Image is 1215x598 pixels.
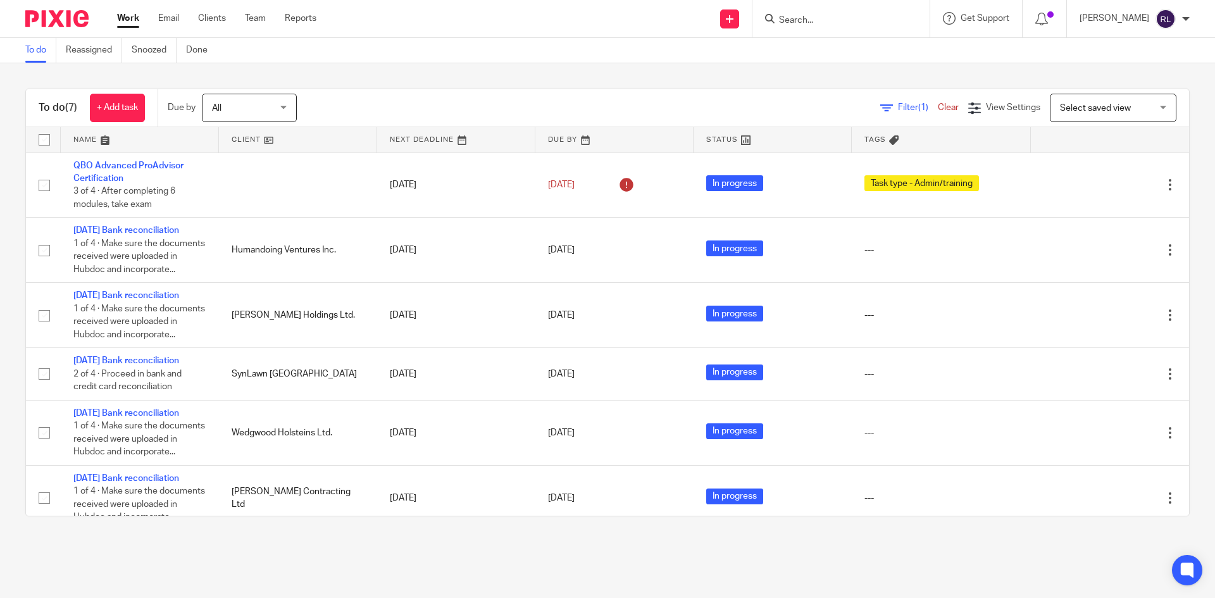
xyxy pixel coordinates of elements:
[1080,12,1149,25] p: [PERSON_NAME]
[938,103,959,112] a: Clear
[219,465,377,530] td: [PERSON_NAME] Contracting Ltd
[212,104,221,113] span: All
[219,400,377,465] td: Wedgwood Holsteins Ltd.
[219,283,377,348] td: [PERSON_NAME] Holdings Ltd.
[548,428,575,437] span: [DATE]
[132,38,177,63] a: Snoozed
[90,94,145,122] a: + Add task
[168,101,196,114] p: Due by
[706,489,763,504] span: In progress
[864,136,886,143] span: Tags
[73,226,179,235] a: [DATE] Bank reconciliation
[918,103,928,112] span: (1)
[377,348,535,400] td: [DATE]
[73,356,179,365] a: [DATE] Bank reconciliation
[377,400,535,465] td: [DATE]
[706,240,763,256] span: In progress
[864,368,1018,380] div: ---
[548,370,575,378] span: [DATE]
[198,12,226,25] a: Clients
[548,180,575,189] span: [DATE]
[864,309,1018,321] div: ---
[245,12,266,25] a: Team
[25,38,56,63] a: To do
[377,218,535,283] td: [DATE]
[864,175,979,191] span: Task type - Admin/training
[961,14,1009,23] span: Get Support
[377,465,535,530] td: [DATE]
[73,421,205,456] span: 1 of 4 · Make sure the documents received were uploaded in Hubdoc and incorporate...
[73,487,205,521] span: 1 of 4 · Make sure the documents received were uploaded in Hubdoc and incorporate...
[73,474,179,483] a: [DATE] Bank reconciliation
[73,187,175,209] span: 3 of 4 · After completing 6 modules, take exam
[186,38,217,63] a: Done
[548,494,575,502] span: [DATE]
[778,15,892,27] input: Search
[73,409,179,418] a: [DATE] Bank reconciliation
[986,103,1040,112] span: View Settings
[377,283,535,348] td: [DATE]
[285,12,316,25] a: Reports
[1156,9,1176,29] img: svg%3E
[864,427,1018,439] div: ---
[898,103,938,112] span: Filter
[73,370,182,392] span: 2 of 4 · Proceed in bank and credit card reconciliation
[864,492,1018,504] div: ---
[73,161,184,183] a: QBO Advanced ProAdvisor Certification
[117,12,139,25] a: Work
[864,244,1018,256] div: ---
[706,423,763,439] span: In progress
[377,153,535,218] td: [DATE]
[158,12,179,25] a: Email
[73,291,179,300] a: [DATE] Bank reconciliation
[548,246,575,254] span: [DATE]
[73,239,205,274] span: 1 of 4 · Make sure the documents received were uploaded in Hubdoc and incorporate...
[65,103,77,113] span: (7)
[39,101,77,115] h1: To do
[706,175,763,191] span: In progress
[66,38,122,63] a: Reassigned
[548,311,575,320] span: [DATE]
[219,348,377,400] td: SynLawn [GEOGRAPHIC_DATA]
[706,306,763,321] span: In progress
[219,218,377,283] td: Humandoing Ventures Inc.
[25,10,89,27] img: Pixie
[1060,104,1131,113] span: Select saved view
[73,304,205,339] span: 1 of 4 · Make sure the documents received were uploaded in Hubdoc and incorporate...
[706,364,763,380] span: In progress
